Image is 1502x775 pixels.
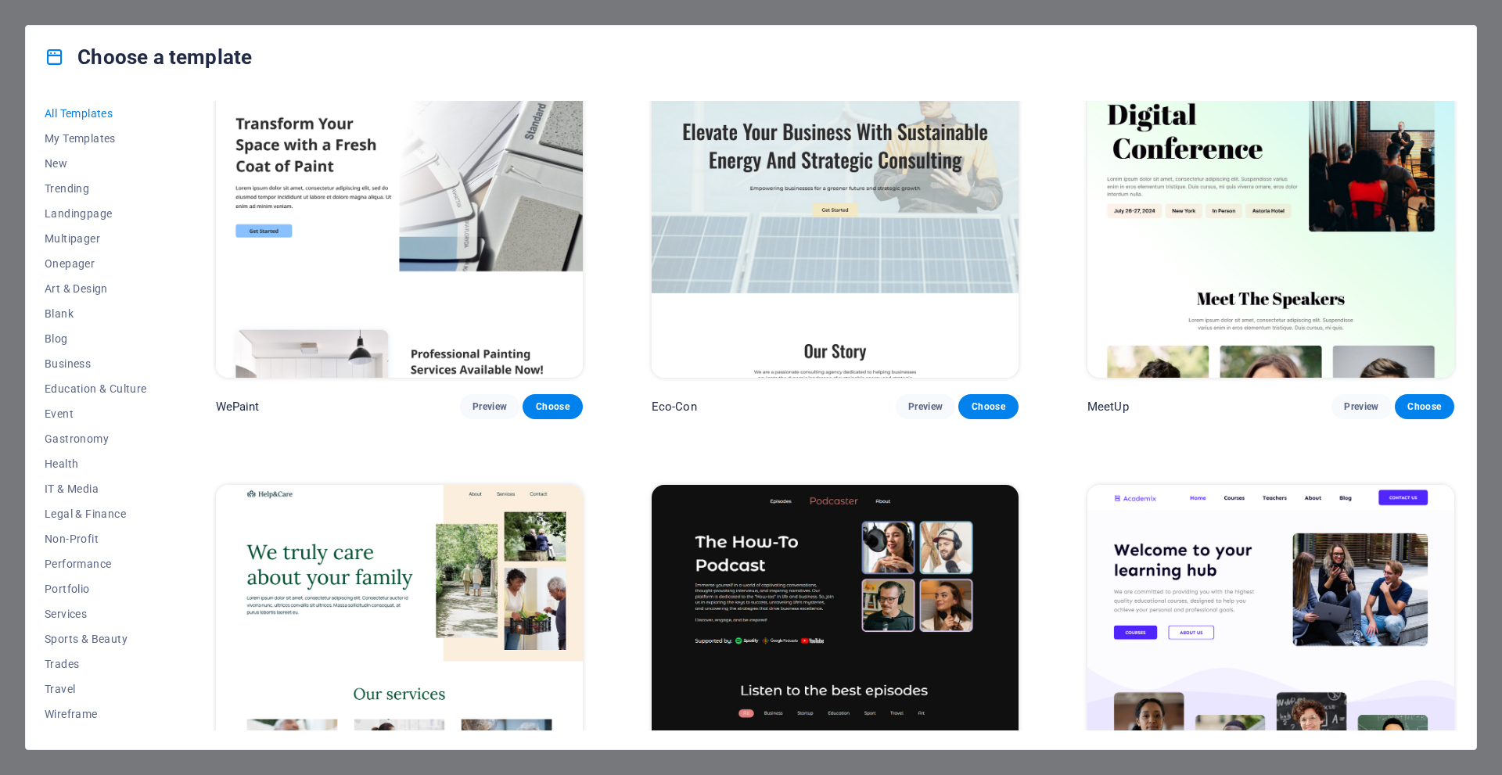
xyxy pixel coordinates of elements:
span: Health [45,457,147,470]
span: Choose [535,400,570,413]
span: Travel [45,683,147,695]
span: Wireframe [45,708,147,720]
button: Wireframe [45,701,147,727]
span: Legal & Finance [45,508,147,520]
button: Onepager [45,251,147,276]
span: Education & Culture [45,382,147,395]
span: Gastronomy [45,432,147,445]
span: Sports & Beauty [45,633,147,645]
button: New [45,151,147,176]
span: Trending [45,182,147,195]
p: Eco-Con [652,399,697,414]
p: MeetUp [1087,399,1129,414]
button: Blank [45,301,147,326]
button: Preview [460,394,519,419]
span: IT & Media [45,483,147,495]
button: Non-Profit [45,526,147,551]
span: Preview [1344,400,1378,413]
span: Non-Profit [45,533,147,545]
button: My Templates [45,126,147,151]
button: Event [45,401,147,426]
span: Choose [971,400,1005,413]
p: WePaint [216,399,260,414]
img: MeetUp [1087,40,1454,378]
span: New [45,157,147,170]
button: Gastronomy [45,426,147,451]
img: WePaint [216,40,583,378]
button: Travel [45,676,147,701]
button: Multipager [45,226,147,251]
button: Portfolio [45,576,147,601]
button: Landingpage [45,201,147,226]
span: Performance [45,558,147,570]
button: Choose [523,394,582,419]
span: Onepager [45,257,147,270]
button: Preview [1331,394,1391,419]
button: Trending [45,176,147,201]
button: Business [45,351,147,376]
span: Portfolio [45,583,147,595]
button: IT & Media [45,476,147,501]
button: Performance [45,551,147,576]
span: Preview [908,400,943,413]
span: My Templates [45,132,147,145]
button: Choose [958,394,1018,419]
span: Event [45,407,147,420]
span: Blog [45,332,147,345]
span: Landingpage [45,207,147,220]
button: Services [45,601,147,626]
button: Blog [45,326,147,351]
button: Sports & Beauty [45,626,147,651]
span: Business [45,357,147,370]
button: Health [45,451,147,476]
button: Trades [45,651,147,676]
span: Trades [45,658,147,670]
button: Legal & Finance [45,501,147,526]
span: Multipager [45,232,147,245]
button: Choose [1395,394,1454,419]
span: Choose [1407,400,1442,413]
span: Services [45,608,147,620]
h4: Choose a template [45,45,252,70]
span: All Templates [45,107,147,120]
img: Eco-Con [652,40,1019,378]
span: Art & Design [45,282,147,295]
button: All Templates [45,101,147,126]
span: Preview [473,400,507,413]
span: Blank [45,307,147,320]
button: Education & Culture [45,376,147,401]
button: Art & Design [45,276,147,301]
button: Preview [896,394,955,419]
